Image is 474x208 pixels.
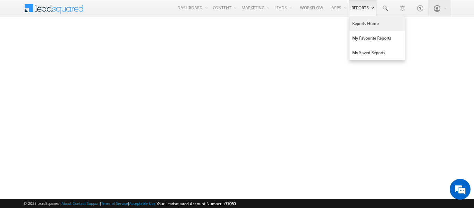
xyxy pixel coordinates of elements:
span: © 2025 LeadSquared | | | | | [24,200,236,207]
a: Terms of Service [101,201,128,206]
span: 77060 [225,201,236,206]
em: Start Chat [94,160,126,170]
a: About [61,201,71,206]
a: Contact Support [73,201,100,206]
textarea: Type your message and hit 'Enter' [9,64,127,155]
div: Minimize live chat window [114,3,130,20]
a: My Favourite Reports [349,31,405,45]
a: My Saved Reports [349,45,405,60]
div: Chat with us now [36,36,117,45]
a: Acceptable Use [129,201,155,206]
img: d_60004797649_company_0_60004797649 [12,36,29,45]
span: Your Leadsquared Account Number is [156,201,236,206]
a: Reports Home [349,16,405,31]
